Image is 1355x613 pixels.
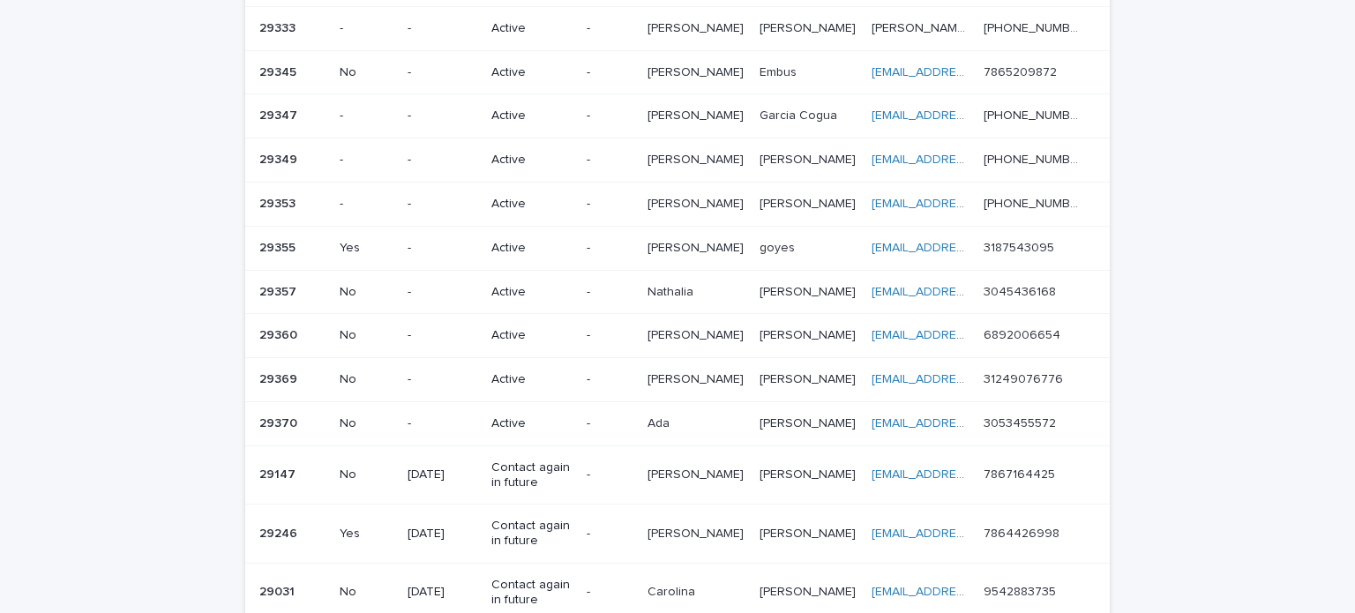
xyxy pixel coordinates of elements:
p: [PERSON_NAME] [760,281,859,300]
p: - [587,153,633,168]
p: [PERSON_NAME] [648,523,747,542]
p: Active [491,241,573,256]
p: Active [491,285,573,300]
p: 29246 [259,523,301,542]
p: 29360 [259,325,301,343]
p: Active [491,21,573,36]
p: Active [491,65,573,80]
p: No [340,328,393,343]
p: Active [491,372,573,387]
p: Contact again in future [491,578,573,608]
a: [EMAIL_ADDRESS][DOMAIN_NAME] [872,373,1071,385]
a: [EMAIL_ADDRESS][DOMAIN_NAME] [872,329,1071,341]
p: 29333 [259,18,299,36]
p: - [587,65,633,80]
p: - [408,108,477,123]
p: - [408,241,477,256]
p: [PHONE_NUMBER] [984,193,1085,212]
a: [EMAIL_ADDRESS][DOMAIN_NAME] [872,527,1071,540]
p: goyes [760,237,798,256]
p: No [340,372,393,387]
p: [PERSON_NAME] [760,413,859,431]
p: Contact again in future [491,519,573,549]
p: [DATE] [408,585,477,600]
p: 6892006654 [984,325,1064,343]
p: Active [491,153,573,168]
tr: 2933329333 --Active-[PERSON_NAME][PERSON_NAME] [PERSON_NAME][PERSON_NAME] ⁠[PERSON_NAME][EMAIL_AD... [245,6,1110,50]
p: - [408,328,477,343]
p: Garcia Cogua [760,105,841,123]
p: [PERSON_NAME] [648,237,747,256]
p: [PERSON_NAME] [648,369,747,387]
p: - [340,197,393,212]
p: [PERSON_NAME] [760,464,859,482]
tr: 2937029370 No-Active-AdaAda [PERSON_NAME][PERSON_NAME] [EMAIL_ADDRESS][PERSON_NAME][DOMAIN_NAME] ... [245,401,1110,445]
p: - [340,108,393,123]
p: Active [491,416,573,431]
p: - [340,153,393,168]
p: - [587,241,633,256]
p: 29353 [259,193,299,212]
tr: 2936029360 No-Active-[PERSON_NAME][PERSON_NAME] [PERSON_NAME][PERSON_NAME] [EMAIL_ADDRESS][DOMAIN... [245,314,1110,358]
p: 3187543095 [984,237,1058,256]
a: [EMAIL_ADDRESS][PERSON_NAME][DOMAIN_NAME] [872,417,1167,430]
p: 29357 [259,281,300,300]
p: [PHONE_NUMBER] [984,105,1085,123]
p: ⁠kenneth_escobar@icloud.com [872,18,973,36]
p: 29369 [259,369,301,387]
p: Yes [340,241,393,256]
tr: 2914729147 No[DATE]Contact again in future-[PERSON_NAME][PERSON_NAME] [PERSON_NAME][PERSON_NAME] ... [245,445,1110,505]
tr: 2924629246 Yes[DATE]Contact again in future-[PERSON_NAME][PERSON_NAME] [PERSON_NAME][PERSON_NAME]... [245,505,1110,564]
p: Active [491,108,573,123]
p: 7865209872 [984,62,1060,80]
p: - [587,328,633,343]
p: - [408,153,477,168]
p: - [340,21,393,36]
p: [PHONE_NUMBER] [984,149,1085,168]
tr: 2935329353 --Active-[PERSON_NAME][PERSON_NAME] [PERSON_NAME][PERSON_NAME] [EMAIL_ADDRESS][DOMAIN_... [245,182,1110,226]
p: - [408,21,477,36]
a: [EMAIL_ADDRESS][DOMAIN_NAME] [872,153,1071,166]
a: [EMAIL_ADDRESS][DOMAIN_NAME] [872,468,1071,481]
p: [PERSON_NAME] [648,325,747,343]
p: 7867164425 [984,464,1059,482]
p: [PERSON_NAME] [648,193,747,212]
p: [PERSON_NAME] [760,523,859,542]
p: [PERSON_NAME] [648,62,747,80]
p: No [340,467,393,482]
p: Yes [340,527,393,542]
p: - [408,416,477,431]
p: [PERSON_NAME] [648,18,747,36]
a: [EMAIL_ADDRESS][DOMAIN_NAME] [872,586,1071,598]
p: [DATE] [408,467,477,482]
p: - [408,372,477,387]
p: - [587,527,633,542]
p: Active [491,197,573,212]
p: 29347 [259,105,301,123]
p: - [587,585,633,600]
p: Active [491,328,573,343]
p: - [587,197,633,212]
p: [PERSON_NAME] [648,105,747,123]
p: Carolina [648,581,699,600]
p: [PERSON_NAME] [648,464,747,482]
p: 29370 [259,413,301,431]
p: - [587,285,633,300]
tr: 2936929369 No-Active-[PERSON_NAME][PERSON_NAME] [PERSON_NAME][PERSON_NAME] [EMAIL_ADDRESS][DOMAIN... [245,358,1110,402]
p: 9542883735 [984,581,1059,600]
p: [PERSON_NAME] [760,18,859,36]
p: [DATE] [408,527,477,542]
p: [PERSON_NAME] [648,149,747,168]
p: - [408,285,477,300]
p: No [340,585,393,600]
p: [PERSON_NAME] [760,149,859,168]
p: [PERSON_NAME] [760,193,859,212]
p: 7864426998 [984,523,1063,542]
p: - [587,416,633,431]
p: [PERSON_NAME] [760,581,859,600]
tr: 2935529355 Yes-Active-[PERSON_NAME][PERSON_NAME] goyesgoyes [EMAIL_ADDRESS][DOMAIN_NAME] 31875430... [245,226,1110,270]
p: Nathalia [648,281,697,300]
p: - [587,21,633,36]
p: 29147 [259,464,299,482]
p: No [340,65,393,80]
